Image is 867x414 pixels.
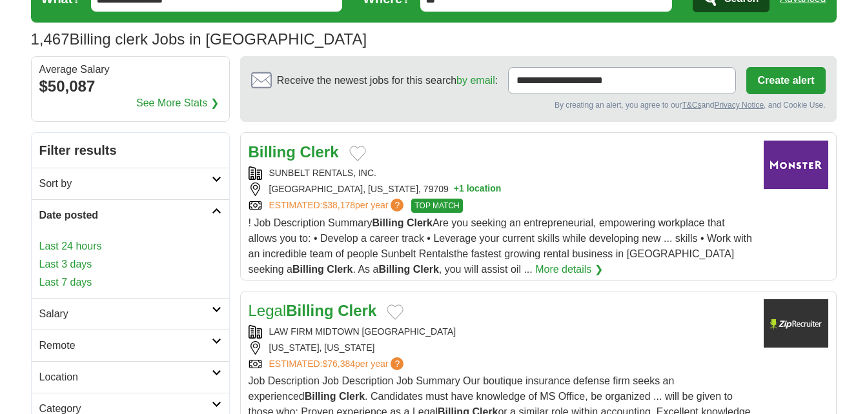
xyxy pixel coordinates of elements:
img: Company logo [764,141,828,189]
span: ? [391,199,403,212]
div: [US_STATE], [US_STATE] [249,341,753,355]
strong: Billing [292,264,324,275]
span: $38,178 [322,200,355,210]
div: By creating an alert, you agree to our and , and Cookie Use. [251,99,826,111]
a: Billing Clerk [249,143,339,161]
button: Add to favorite jobs [349,146,366,161]
h1: Billing clerk Jobs in [GEOGRAPHIC_DATA] [31,30,367,48]
a: Last 3 days [39,257,221,272]
strong: Clerk [338,302,376,319]
h2: Salary [39,306,212,322]
a: See More Stats ❯ [136,95,219,111]
strong: Clerk [300,143,339,161]
strong: Billing [249,143,296,161]
strong: Clerk [327,264,352,275]
a: More details ❯ [535,262,603,277]
strong: Clerk [339,391,365,402]
a: T&Cs [682,101,701,110]
button: Create alert [746,67,825,94]
div: LAW FIRM MIDTOWN [GEOGRAPHIC_DATA] [249,325,753,339]
a: Remote [32,330,229,361]
span: ! Job Description Summary Are you seeking an entrepreneurial, empowering workplace that allows yo... [249,217,752,275]
div: Average Salary [39,64,221,75]
button: +1 location [454,182,502,196]
span: TOP MATCH [411,199,462,213]
div: [GEOGRAPHIC_DATA], [US_STATE], 79709 [249,182,753,196]
button: Add to favorite jobs [387,304,403,320]
h2: Remote [39,338,212,353]
a: Date posted [32,199,229,231]
h2: Filter results [32,133,229,168]
h2: Date posted [39,208,212,223]
a: ESTIMATED:$38,178per year? [269,199,407,213]
a: LegalBilling Clerk [249,302,377,319]
span: 1,467 [31,28,70,51]
a: Last 24 hours [39,239,221,254]
strong: Billing [372,217,404,228]
strong: Billing [286,302,333,319]
a: Location [32,361,229,393]
strong: Billing [378,264,410,275]
img: Company logo [764,299,828,348]
strong: Clerk [413,264,439,275]
a: Sort by [32,168,229,199]
span: + [454,182,459,196]
a: Salary [32,298,229,330]
div: $50,087 [39,75,221,98]
a: by email [456,75,495,86]
a: Last 7 days [39,275,221,290]
a: ESTIMATED:$76,384per year? [269,357,407,371]
div: SUNBELT RENTALS, INC. [249,166,753,180]
h2: Location [39,370,212,385]
a: Privacy Notice [714,101,764,110]
strong: Clerk [407,217,433,228]
h2: Sort by [39,176,212,192]
span: $76,384 [322,359,355,369]
span: ? [391,357,403,370]
span: Receive the newest jobs for this search : [277,73,498,88]
strong: Billing [305,391,336,402]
